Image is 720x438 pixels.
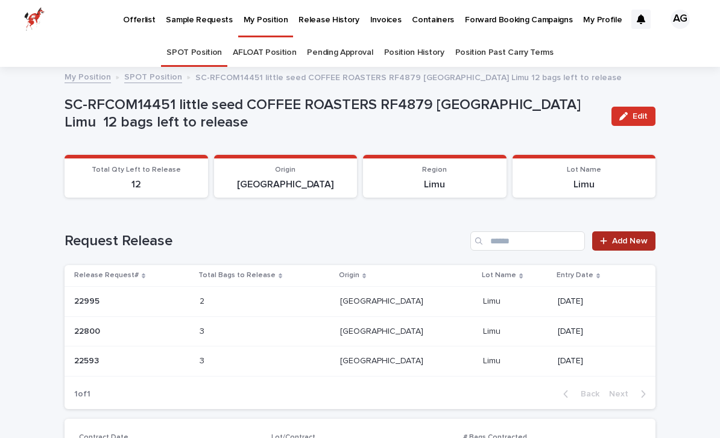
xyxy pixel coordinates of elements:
p: 22995 [74,294,102,307]
a: Add New [592,231,655,251]
h1: Request Release [65,233,466,250]
a: My Position [65,69,111,83]
p: [GEOGRAPHIC_DATA] [340,294,426,307]
p: [DATE] [558,356,636,366]
input: Search [470,231,585,251]
p: 12 [72,179,201,190]
a: Position Past Carry Terms [455,39,554,67]
img: zttTXibQQrCfv9chImQE [24,7,45,31]
p: 1 of 1 [65,380,100,409]
tr: 2259322593 33 [GEOGRAPHIC_DATA][GEOGRAPHIC_DATA] LimuLimu [DATE] [65,346,655,377]
p: 2 [200,294,207,307]
span: Back [573,390,599,398]
p: Lot Name [482,269,516,282]
p: Release Request# [74,269,139,282]
span: Origin [275,166,295,174]
p: 3 [200,324,207,337]
div: AG [671,10,690,29]
p: 22593 [74,354,101,366]
span: Total Qty Left to Release [92,166,181,174]
p: Origin [339,269,359,282]
a: Pending Approval [307,39,373,67]
span: Next [609,390,636,398]
p: [GEOGRAPHIC_DATA] [340,354,426,366]
p: [GEOGRAPHIC_DATA] [221,179,350,190]
span: Add New [612,237,648,245]
button: Back [554,389,604,399]
p: Limu [520,179,649,190]
button: Edit [611,107,655,126]
p: SC-RFCOM14451 little seed COFFEE ROASTERS RF4879 [GEOGRAPHIC_DATA] Limu 12 bags left to release [195,70,622,83]
p: [DATE] [558,296,636,307]
p: 22800 [74,324,103,337]
tr: 2299522995 22 [GEOGRAPHIC_DATA][GEOGRAPHIC_DATA] LimuLimu [DATE] [65,286,655,316]
p: [DATE] [558,327,636,337]
p: 3 [200,354,207,366]
p: SC-RFCOM14451 little seed COFFEE ROASTERS RF4879 [GEOGRAPHIC_DATA] Limu 12 bags left to release [65,96,602,131]
a: SPOT Position [166,39,222,67]
span: Edit [633,112,648,120]
tr: 2280022800 33 [GEOGRAPHIC_DATA][GEOGRAPHIC_DATA] LimuLimu [DATE] [65,316,655,346]
p: Limu [483,324,503,337]
p: Limu [483,354,503,366]
p: Limu [370,179,499,190]
a: SPOT Position [124,69,182,83]
button: Next [604,389,655,399]
p: [GEOGRAPHIC_DATA] [340,324,426,337]
p: Limu [483,294,503,307]
a: Position History [384,39,444,67]
span: Region [422,166,447,174]
p: Total Bags to Release [198,269,276,282]
p: Entry Date [557,269,593,282]
a: AFLOAT Position [233,39,296,67]
span: Lot Name [567,166,601,174]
